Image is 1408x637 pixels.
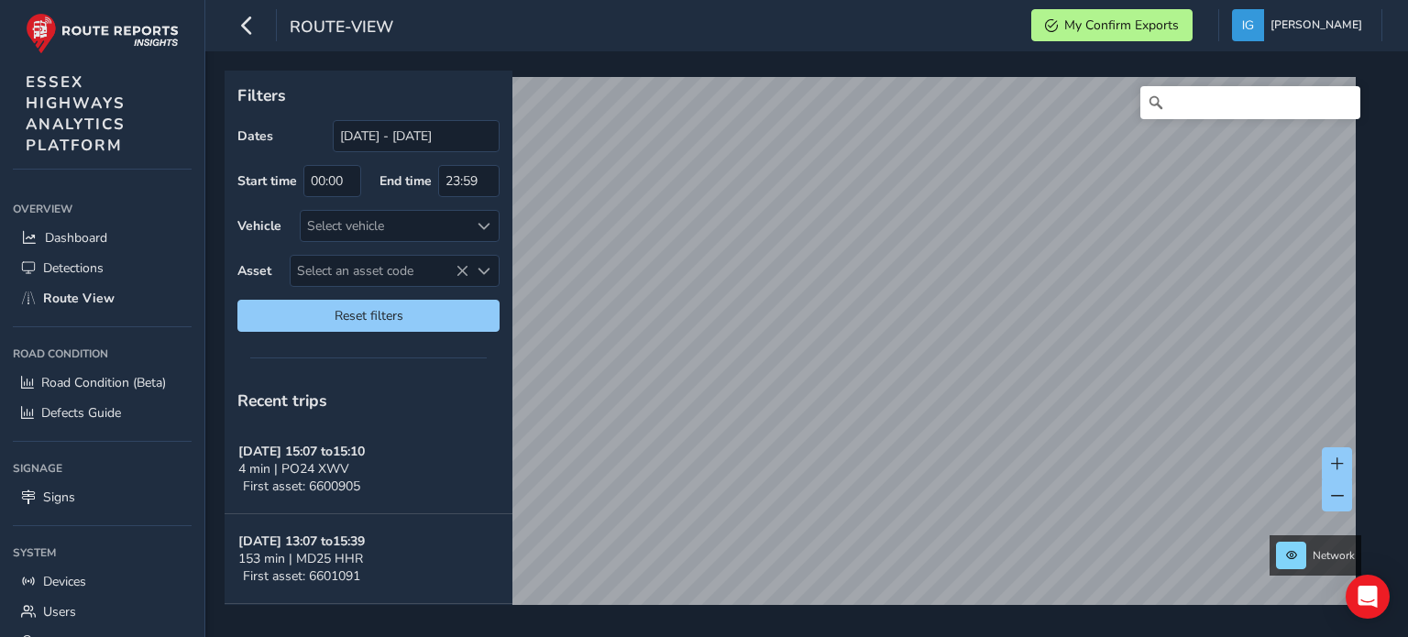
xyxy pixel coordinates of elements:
[231,77,1356,626] canvas: Map
[13,223,192,253] a: Dashboard
[237,300,500,332] button: Reset filters
[43,603,76,621] span: Users
[1270,9,1362,41] span: [PERSON_NAME]
[237,172,297,190] label: Start time
[225,514,512,604] button: [DATE] 13:07 to15:39153 min | MD25 HHRFirst asset: 6601091
[379,172,432,190] label: End time
[13,566,192,597] a: Devices
[26,71,126,156] span: ESSEX HIGHWAYS ANALYTICS PLATFORM
[237,127,273,145] label: Dates
[238,550,363,567] span: 153 min | MD25 HHR
[238,443,365,460] strong: [DATE] 15:07 to 15:10
[13,253,192,283] a: Detections
[237,390,327,412] span: Recent trips
[13,368,192,398] a: Road Condition (Beta)
[225,424,512,514] button: [DATE] 15:07 to15:104 min | PO24 XWVFirst asset: 6600905
[43,573,86,590] span: Devices
[468,256,499,286] div: Select an asset code
[290,16,393,41] span: route-view
[1031,9,1193,41] button: My Confirm Exports
[243,478,360,495] span: First asset: 6600905
[13,398,192,428] a: Defects Guide
[41,404,121,422] span: Defects Guide
[13,597,192,627] a: Users
[13,283,192,313] a: Route View
[13,340,192,368] div: Road Condition
[1313,548,1355,563] span: Network
[13,539,192,566] div: System
[238,460,349,478] span: 4 min | PO24 XWV
[13,195,192,223] div: Overview
[1232,9,1264,41] img: diamond-layout
[237,83,500,107] p: Filters
[43,259,104,277] span: Detections
[1064,16,1179,34] span: My Confirm Exports
[43,290,115,307] span: Route View
[251,307,486,324] span: Reset filters
[237,262,271,280] label: Asset
[13,455,192,482] div: Signage
[1346,575,1390,619] div: Open Intercom Messenger
[237,217,281,235] label: Vehicle
[13,482,192,512] a: Signs
[43,489,75,506] span: Signs
[291,256,468,286] span: Select an asset code
[301,211,468,241] div: Select vehicle
[41,374,166,391] span: Road Condition (Beta)
[238,533,365,550] strong: [DATE] 13:07 to 15:39
[1140,86,1360,119] input: Search
[45,229,107,247] span: Dashboard
[243,567,360,585] span: First asset: 6601091
[26,13,179,54] img: rr logo
[1232,9,1369,41] button: [PERSON_NAME]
